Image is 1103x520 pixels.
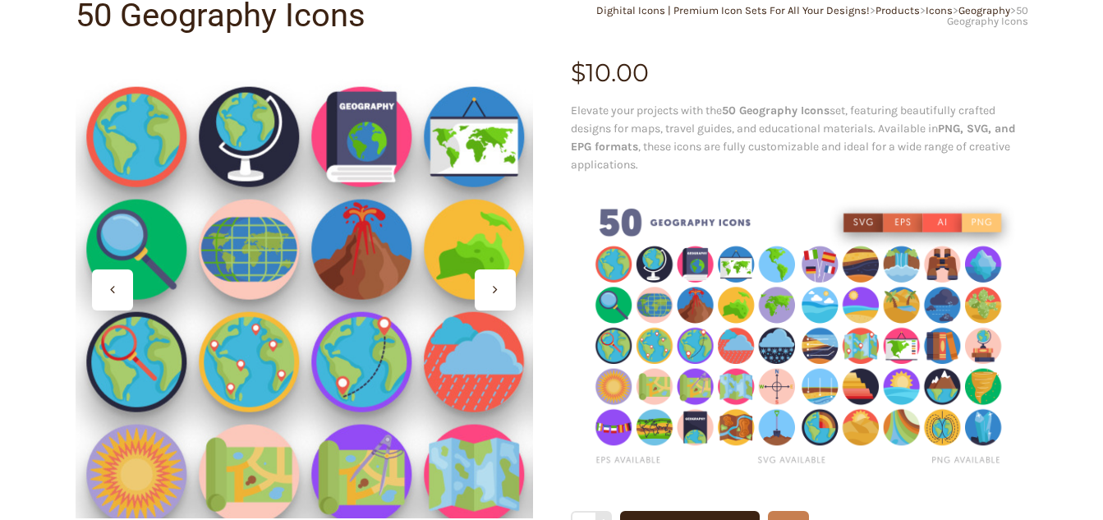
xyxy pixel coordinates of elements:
a: Geography [958,4,1010,16]
div: > > > > [552,5,1028,26]
a: Icons [926,4,953,16]
a: Dighital Icons | Premium Icon Sets For All Your Designs! [596,4,870,16]
p: Elevate your projects with the set, featuring beautifully crafted designs for maps, travel guides... [571,102,1028,174]
a: Products [876,4,920,16]
bdi: 10.00 [571,58,649,88]
span: $ [571,58,586,88]
strong: 50 Geography Icons [722,104,830,117]
span: 50 Geography Icons [947,4,1028,27]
